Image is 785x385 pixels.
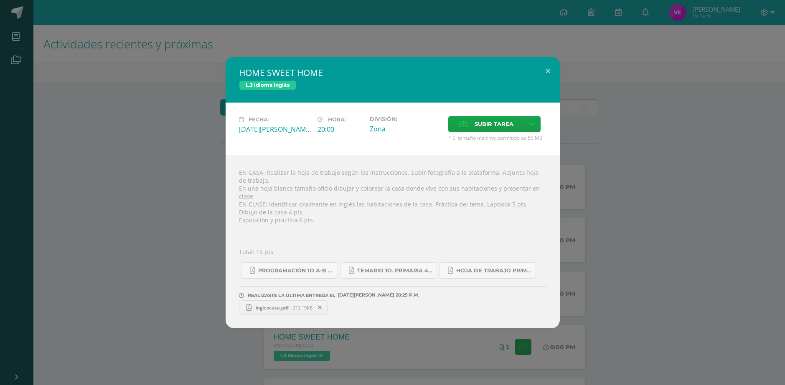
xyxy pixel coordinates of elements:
[318,125,363,134] div: 20:00
[370,116,442,122] label: División:
[239,125,311,134] div: [DATE][PERSON_NAME]
[239,67,546,78] h2: HOME SWEET HOME
[248,292,335,298] span: REALIZASTE LA ÚLTIMA ENTREGA EL
[313,303,327,312] span: Remover entrega
[328,116,346,123] span: Hora:
[439,262,536,279] a: Hoja de trabajo PRIMERO1.pdf
[258,267,333,274] span: Programación 1o A-B Inglés.pdf
[252,304,293,311] span: inglescasa.pdf
[357,267,432,274] span: Temario 1o. primaria 4-2025.pdf
[448,134,546,141] span: * El tamaño máximo permitido es 50 MB
[293,304,312,311] span: 212.19KB
[475,116,513,132] span: Subir tarea
[226,155,560,328] div: EN CASA: Realizar la hoja de trabajo según las instrucciones. Subir fotografía a la plataforma. A...
[241,262,338,279] a: Programación 1o A-B Inglés.pdf
[239,80,296,90] span: L.3 Idioma Inglés
[335,295,419,295] span: [DATE][PERSON_NAME] 20:25 P.M.
[370,124,442,133] div: Zona
[340,262,437,279] a: Temario 1o. primaria 4-2025.pdf
[239,300,328,315] a: inglescasa.pdf 212.19KB
[536,57,560,85] button: Close (Esc)
[456,267,531,274] span: Hoja de trabajo PRIMERO1.pdf
[249,116,269,123] span: Fecha:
